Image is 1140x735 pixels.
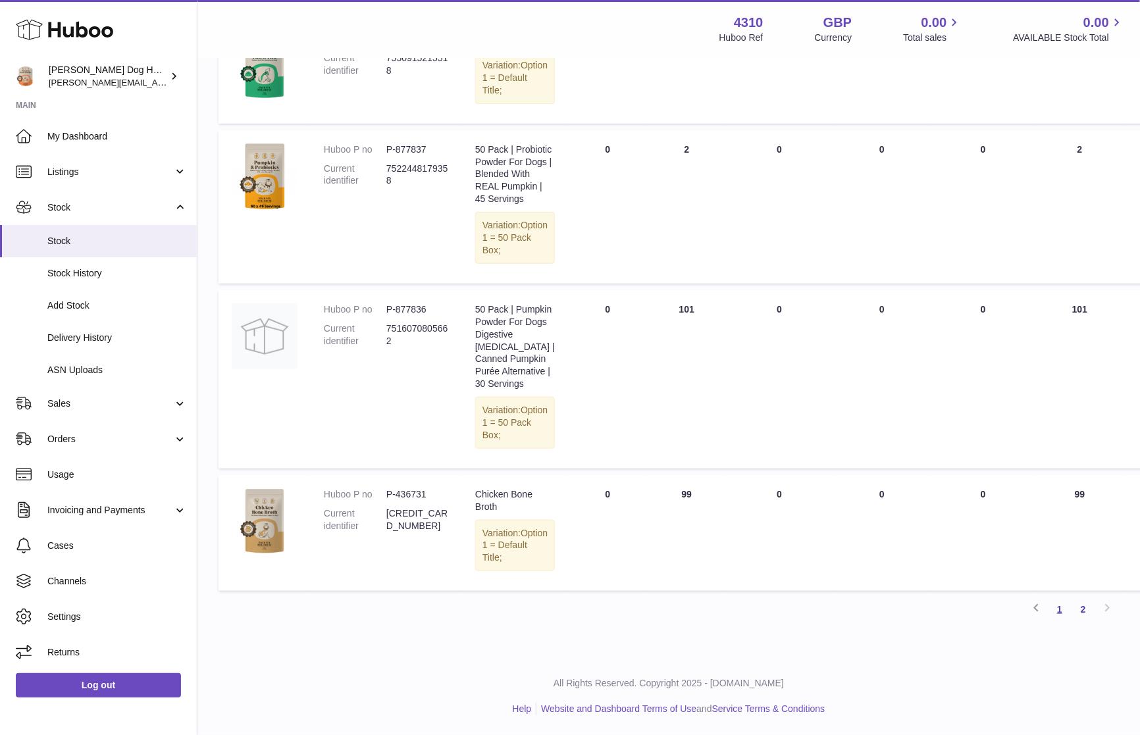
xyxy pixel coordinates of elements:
[981,304,986,315] span: 0
[568,20,647,124] td: 0
[823,14,852,32] strong: GBP
[1013,32,1124,44] span: AVAILABLE Stock Total
[47,332,187,344] span: Delivery History
[921,14,947,32] span: 0.00
[726,475,833,591] td: 0
[981,144,986,155] span: 0
[47,267,187,280] span: Stock History
[324,163,386,188] dt: Current identifier
[324,143,386,156] dt: Huboo P no
[386,143,449,156] dd: P-877837
[833,475,931,591] td: 0
[386,507,449,532] dd: [CREDIT_CARD_NUMBER]
[47,364,187,376] span: ASN Uploads
[386,163,449,188] dd: 7522448179358
[47,166,173,178] span: Listings
[712,703,825,714] a: Service Terms & Conditions
[903,14,962,44] a: 0.00 Total sales
[475,303,555,390] div: 50 Pack | Pumpkin Powder For Dogs Digestive [MEDICAL_DATA] | Canned Pumpkin Purée Alternative | 3...
[47,540,187,552] span: Cases
[482,405,548,440] span: Option 1 = 50 Pack Box;
[513,703,532,714] a: Help
[16,673,181,697] a: Log out
[49,77,264,88] span: [PERSON_NAME][EMAIL_ADDRESS][DOMAIN_NAME]
[1035,130,1125,284] td: 2
[47,201,173,214] span: Stock
[536,703,825,715] li: and
[719,32,764,44] div: Huboo Ref
[324,52,386,77] dt: Current identifier
[734,14,764,32] strong: 4310
[833,20,931,124] td: 0
[475,520,555,572] div: Variation:
[324,507,386,532] dt: Current identifier
[47,235,187,247] span: Stock
[482,528,548,563] span: Option 1 = Default Title;
[386,52,449,77] dd: 7550915215518
[647,20,726,124] td: 0
[475,52,555,104] div: Variation:
[232,488,298,554] img: product image
[47,299,187,312] span: Add Stock
[981,489,986,499] span: 0
[475,397,555,449] div: Variation:
[386,488,449,501] dd: P-436731
[47,469,187,481] span: Usage
[833,290,931,469] td: 0
[324,488,386,501] dt: Huboo P no
[1035,20,1125,124] td: 0
[903,32,962,44] span: Total sales
[47,504,173,517] span: Invoicing and Payments
[815,32,852,44] div: Currency
[49,64,167,89] div: [PERSON_NAME] Dog House
[208,677,1129,690] p: All Rights Reserved. Copyright 2025 - [DOMAIN_NAME]
[541,703,696,714] a: Website and Dashboard Terms of Use
[647,130,726,284] td: 2
[386,303,449,316] dd: P-877836
[475,143,555,205] div: 50 Pack | Probiotic Powder For Dogs | Blended With REAL Pumpkin | 45 Servings
[726,290,833,469] td: 0
[833,130,931,284] td: 0
[1083,14,1109,32] span: 0.00
[1035,475,1125,591] td: 99
[1072,597,1095,621] a: 2
[47,646,187,659] span: Returns
[482,220,548,255] span: Option 1 = 50 Pack Box;
[1035,290,1125,469] td: 101
[47,575,187,588] span: Channels
[232,33,298,99] img: product image
[647,290,726,469] td: 101
[475,212,555,264] div: Variation:
[47,130,187,143] span: My Dashboard
[386,322,449,347] dd: 7516070805662
[47,611,187,623] span: Settings
[47,397,173,410] span: Sales
[568,290,647,469] td: 0
[568,130,647,284] td: 0
[726,130,833,284] td: 0
[47,433,173,445] span: Orders
[324,322,386,347] dt: Current identifier
[647,475,726,591] td: 99
[568,475,647,591] td: 0
[1048,597,1072,621] a: 1
[16,66,36,86] img: toby@hackneydoghouse.com
[482,60,548,95] span: Option 1 = Default Title;
[232,143,298,210] img: product image
[726,20,833,124] td: 0
[232,303,298,369] img: product image
[475,488,555,513] div: Chicken Bone Broth
[1013,14,1124,44] a: 0.00 AVAILABLE Stock Total
[324,303,386,316] dt: Huboo P no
